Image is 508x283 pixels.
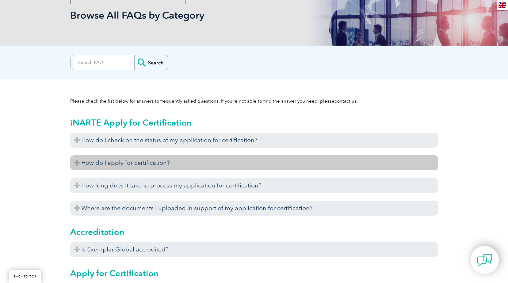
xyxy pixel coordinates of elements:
[70,268,438,278] h2: Apply for Certification
[70,98,438,104] p: Please check the list below for answers to frequently asked questions. If you’re not able to find...
[9,270,41,283] a: BACK TO TOP
[74,55,134,70] input: Search FAQ
[70,118,438,127] h2: iNARTE Apply for Certification
[70,227,438,237] h2: Accreditation
[70,155,438,170] h3: How do I apply for certification?
[70,201,438,216] h3: Where are the documents I uploaded in support of my application for certification?
[70,242,438,257] h3: Is Exemplar Global accredited?
[70,9,306,21] h1: Browse All FAQs by Category
[70,133,438,148] h3: How do I check on the status of my application for certification?
[334,98,357,104] a: contact us
[134,55,168,70] input: Search
[70,178,438,193] h3: How long does it take to process my application for certification?
[498,2,506,8] img: en
[477,252,492,268] img: contact-chat.png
